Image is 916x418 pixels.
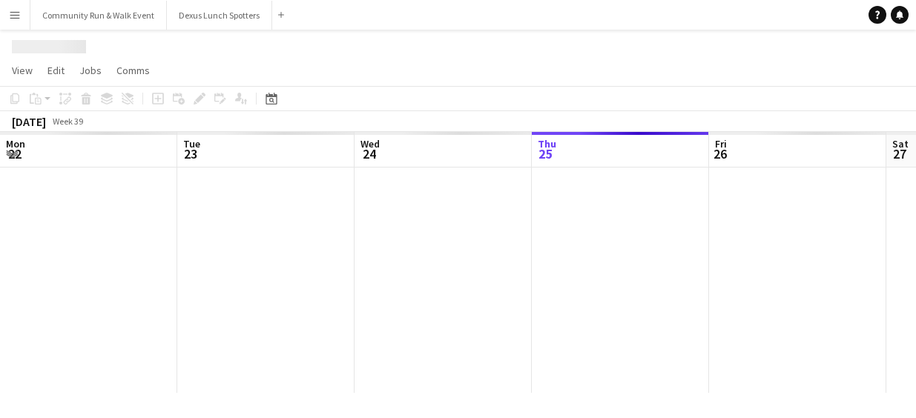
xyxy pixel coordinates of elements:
span: Wed [360,137,380,150]
a: View [6,61,39,80]
button: Dexus Lunch Spotters [167,1,272,30]
a: Comms [111,61,156,80]
span: 23 [181,145,200,162]
div: [DATE] [12,114,46,129]
span: Fri [715,137,727,150]
span: Comms [116,64,150,77]
span: 27 [890,145,909,162]
span: 22 [4,145,25,162]
span: Mon [6,137,25,150]
span: Tue [183,137,200,150]
a: Jobs [73,61,108,80]
span: Sat [892,137,909,150]
span: View [12,64,33,77]
span: Week 39 [49,116,86,127]
button: Community Run & Walk Event [30,1,167,30]
span: 26 [713,145,727,162]
span: Edit [47,64,65,77]
span: 24 [358,145,380,162]
span: Jobs [79,64,102,77]
span: Thu [538,137,556,150]
span: 25 [536,145,556,162]
a: Edit [42,61,70,80]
